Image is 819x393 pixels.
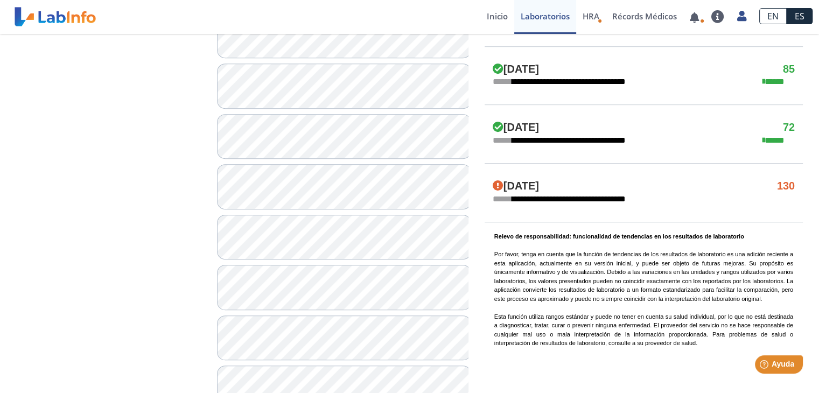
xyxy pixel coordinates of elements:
b: Relevo de responsabilidad: funcionalidad de tendencias en los resultados de laboratorio [494,233,744,240]
span: HRA [583,11,599,22]
iframe: Help widget launcher [723,351,807,381]
h4: [DATE] [493,180,539,193]
h4: [DATE] [493,121,539,134]
h4: 72 [783,121,795,134]
a: ES [787,8,813,24]
h4: 130 [777,180,795,193]
a: EN [759,8,787,24]
p: Por favor, tenga en cuenta que la función de tendencias de los resultados de laboratorio es una a... [494,232,793,348]
h4: 85 [783,63,795,76]
h4: [DATE] [493,63,539,76]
